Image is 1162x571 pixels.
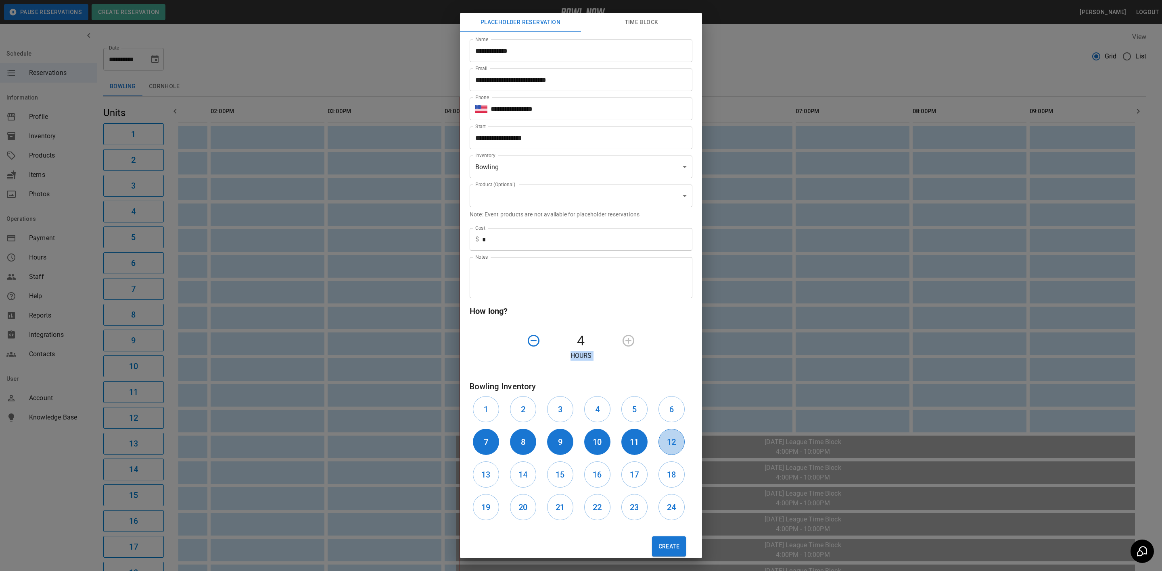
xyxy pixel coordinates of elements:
h6: 18 [667,468,676,481]
button: 17 [621,461,648,488]
h6: 4 [595,403,600,416]
button: 2 [510,396,536,422]
h6: 19 [481,501,490,514]
h6: 20 [518,501,527,514]
p: Hours [470,351,692,361]
h6: 2 [521,403,525,416]
button: 1 [473,396,499,422]
h6: How long? [470,305,692,318]
div: ​ [470,185,692,207]
button: 24 [658,494,685,520]
button: Create [652,536,686,556]
button: 11 [621,429,648,455]
button: 5 [621,396,648,422]
label: Phone [475,94,489,101]
h6: 22 [593,501,602,514]
button: 12 [658,429,685,455]
h6: 6 [669,403,674,416]
h6: 15 [556,468,564,481]
h6: 11 [630,436,639,448]
button: 6 [658,396,685,422]
button: 16 [584,461,610,488]
h6: 1 [484,403,488,416]
h6: 23 [630,501,639,514]
button: 18 [658,461,685,488]
h6: 8 [521,436,525,448]
button: 8 [510,429,536,455]
button: 15 [547,461,573,488]
button: 19 [473,494,499,520]
button: Select country [475,103,487,115]
h6: 14 [518,468,527,481]
h6: 7 [484,436,488,448]
h6: 16 [593,468,602,481]
button: 3 [547,396,573,422]
h6: 5 [632,403,637,416]
h6: 3 [558,403,562,416]
button: 20 [510,494,536,520]
h6: Bowling Inventory [470,380,692,393]
button: Placeholder Reservation [460,13,581,32]
h6: 13 [481,468,490,481]
button: 22 [584,494,610,520]
button: 13 [473,461,499,488]
h4: 4 [544,332,618,349]
button: 4 [584,396,610,422]
input: Choose date, selected date is Mar 8, 2026 [470,127,687,149]
label: Start [475,123,486,130]
h6: 12 [667,436,676,448]
h6: 9 [558,436,562,448]
button: 7 [473,429,499,455]
button: 14 [510,461,536,488]
div: Bowling [470,156,692,178]
button: 9 [547,429,573,455]
button: 10 [584,429,610,455]
button: Time Block [581,13,702,32]
h6: 10 [593,436,602,448]
h6: 24 [667,501,676,514]
p: Note: Event products are not available for placeholder reservations [470,210,692,218]
button: 21 [547,494,573,520]
p: $ [475,235,479,244]
h6: 21 [556,501,564,514]
button: 23 [621,494,648,520]
h6: 17 [630,468,639,481]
